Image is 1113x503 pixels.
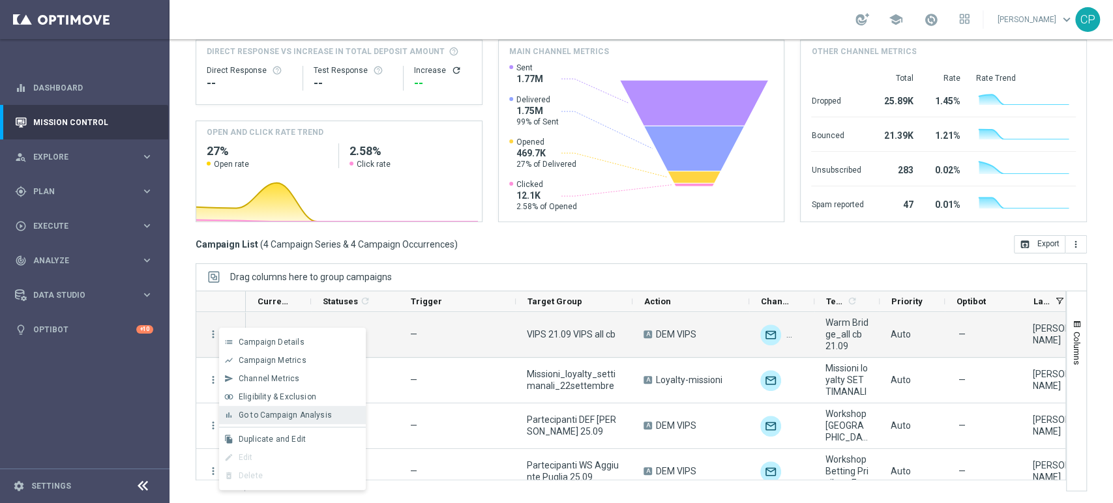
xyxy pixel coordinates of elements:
span: Explore [33,153,141,161]
span: 1.77M [516,73,543,85]
div: Unsubscribed [811,158,863,179]
button: more_vert [207,374,219,386]
i: more_vert [1071,239,1081,250]
div: Press SPACE to select this row. [196,358,246,403]
button: more_vert [1065,235,1087,253]
div: person_search Explore keyboard_arrow_right [14,152,154,162]
i: lightbulb [15,324,27,336]
span: Columns [1072,332,1082,365]
span: — [410,329,417,339]
span: Execute [33,222,141,230]
div: +10 [136,325,153,334]
div: play_circle_outline Execute keyboard_arrow_right [14,221,154,231]
i: keyboard_arrow_right [141,185,153,197]
span: ) [454,238,458,250]
span: 12.1K [516,190,577,201]
i: keyboard_arrow_right [141,289,153,301]
div: Chiara Pigato [1033,368,1076,392]
span: — [958,374,966,386]
button: list Campaign Details [219,333,366,351]
div: 21.39K [879,124,913,145]
button: more_vert [207,420,219,431]
div: 25.89K [879,89,913,110]
span: Open rate [214,159,249,169]
div: Data Studio [15,289,141,301]
span: Priority [891,296,923,306]
button: join_inner Eligibility & Exclusion [219,388,366,406]
span: Clicked [516,179,577,190]
span: Go to Campaign Analysis [239,410,332,420]
span: Eligibility & Exclusion [239,392,316,401]
div: Row Groups [230,272,392,282]
span: Channel [761,296,792,306]
button: send Channel Metrics [219,369,366,388]
i: list [224,338,233,347]
i: open_in_browser [1020,239,1030,250]
i: more_vert [207,328,219,340]
span: — [410,420,417,431]
span: keyboard_arrow_down [1060,12,1074,27]
i: person_search [15,151,27,163]
img: Other [786,324,807,345]
div: 1.45% [928,89,960,110]
img: Optimail [760,324,781,345]
span: Missioni_loyalty_settimanali_22settembre [527,368,621,392]
span: Click rate [357,159,391,169]
span: Duplicate and Edit [239,435,306,444]
img: Optimail [760,416,781,437]
span: Last Modified By [1033,296,1050,306]
div: Press SPACE to select this row. [196,403,246,449]
div: Spam reported [811,193,863,214]
div: -- [314,76,393,91]
i: gps_fixed [15,186,27,197]
div: 1.21% [928,124,960,145]
div: Rate [928,73,960,83]
span: A [644,422,652,429]
a: Mission Control [33,105,153,139]
div: Optimail [760,461,781,482]
span: Statuses [323,296,358,306]
button: bar_chart Go to Campaign Analysis [219,406,366,424]
div: Test Response [314,65,393,76]
span: Optibot [957,296,986,306]
span: — [958,328,966,340]
div: Bounced [811,124,863,145]
multiple-options-button: Export to CSV [1014,238,1087,249]
span: A [644,467,652,475]
h4: Other channel metrics [811,46,916,57]
i: keyboard_arrow_right [141,220,153,232]
div: Optibot [15,312,153,347]
div: Mission Control [15,105,153,139]
button: Data Studio keyboard_arrow_right [14,290,154,300]
span: — [410,466,417,476]
a: [PERSON_NAME]keyboard_arrow_down [996,10,1075,29]
span: VIPS 21.09 VIPS all cb [527,328,616,340]
button: gps_fixed Plan keyboard_arrow_right [14,186,154,197]
span: ( [260,238,263,250]
span: Auto [891,420,911,431]
h2: 2.58% [349,143,471,159]
span: Sent [516,63,543,73]
span: 2.58% of Opened [516,201,577,212]
div: Valentina Pilato [1033,414,1076,437]
i: refresh [847,296,857,306]
span: DEM VIPS [656,328,696,340]
span: 27% of Delivered [516,159,576,169]
span: 469.7K [516,147,576,159]
button: equalizer Dashboard [14,83,154,93]
a: Optibot [33,312,136,347]
span: Auto [891,329,911,339]
i: refresh [451,65,462,76]
span: Current Status [258,296,289,306]
i: more_vert [207,465,219,477]
span: Opened [516,137,576,147]
span: Campaign Metrics [239,356,306,365]
div: Analyze [15,255,141,266]
h2: 27% [207,143,328,159]
div: Execute [15,220,141,232]
div: 0.01% [928,193,960,214]
i: file_copy [224,435,233,444]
